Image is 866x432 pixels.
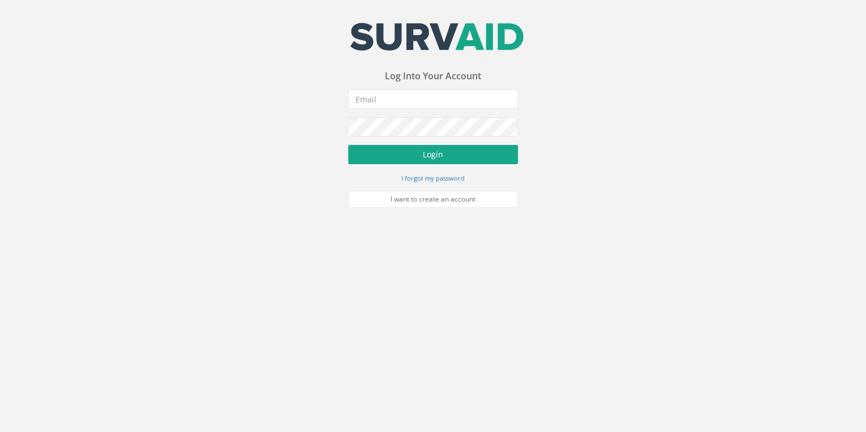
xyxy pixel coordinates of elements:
a: I forgot my password [401,173,465,183]
button: Login [348,145,518,164]
input: Email [348,89,518,109]
small: I forgot my password [401,174,465,182]
a: I want to create an account [348,191,518,208]
h3: Log Into Your Account [348,71,518,82]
